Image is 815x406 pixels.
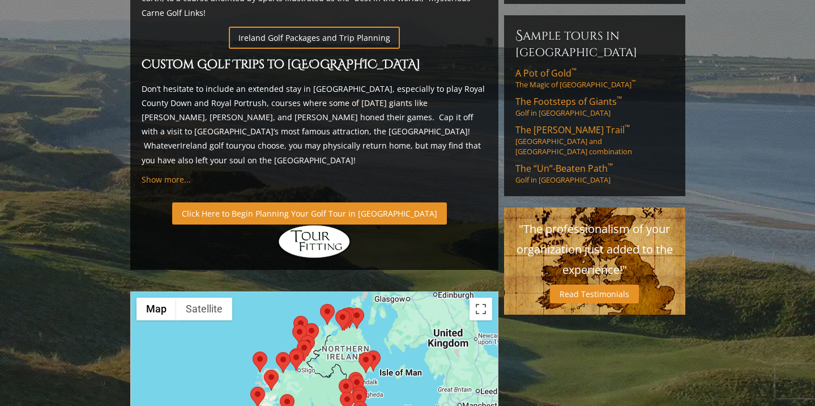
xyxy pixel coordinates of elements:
[142,82,487,167] p: Don’t hesitate to include an extended stay in [GEOGRAPHIC_DATA], especially to play Royal County ...
[608,161,613,171] sup: ™
[515,27,674,60] h6: Sample Tours in [GEOGRAPHIC_DATA]
[515,95,674,118] a: The Footsteps of Giants™Golf in [GEOGRAPHIC_DATA]
[631,79,635,86] sup: ™
[625,122,630,132] sup: ™
[550,285,639,303] a: Read Testimonials
[515,124,630,136] span: The [PERSON_NAME] Trail
[515,219,674,280] p: "The professionalism of your organization just added to the experience!"
[571,66,577,75] sup: ™
[278,225,351,259] img: Hidden Links
[515,67,674,90] a: A Pot of Gold™The Magic of [GEOGRAPHIC_DATA]™
[142,56,487,75] h2: Custom Golf Trips to [GEOGRAPHIC_DATA]
[515,162,613,175] span: The “Un”-Beaten Path
[515,124,674,157] a: The [PERSON_NAME] Trail™[GEOGRAPHIC_DATA] and [GEOGRAPHIC_DATA] combination
[229,27,400,49] a: Ireland Golf Packages and Trip Planning
[142,174,191,185] a: Show more...
[172,202,447,225] a: Click Here to Begin Planning Your Golf Tour in [GEOGRAPHIC_DATA]
[515,162,674,185] a: The “Un”-Beaten Path™Golf in [GEOGRAPHIC_DATA]
[617,94,622,104] sup: ™
[515,67,577,79] span: A Pot of Gold
[515,95,622,108] span: The Footsteps of Giants
[180,140,242,151] a: Ireland golf tour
